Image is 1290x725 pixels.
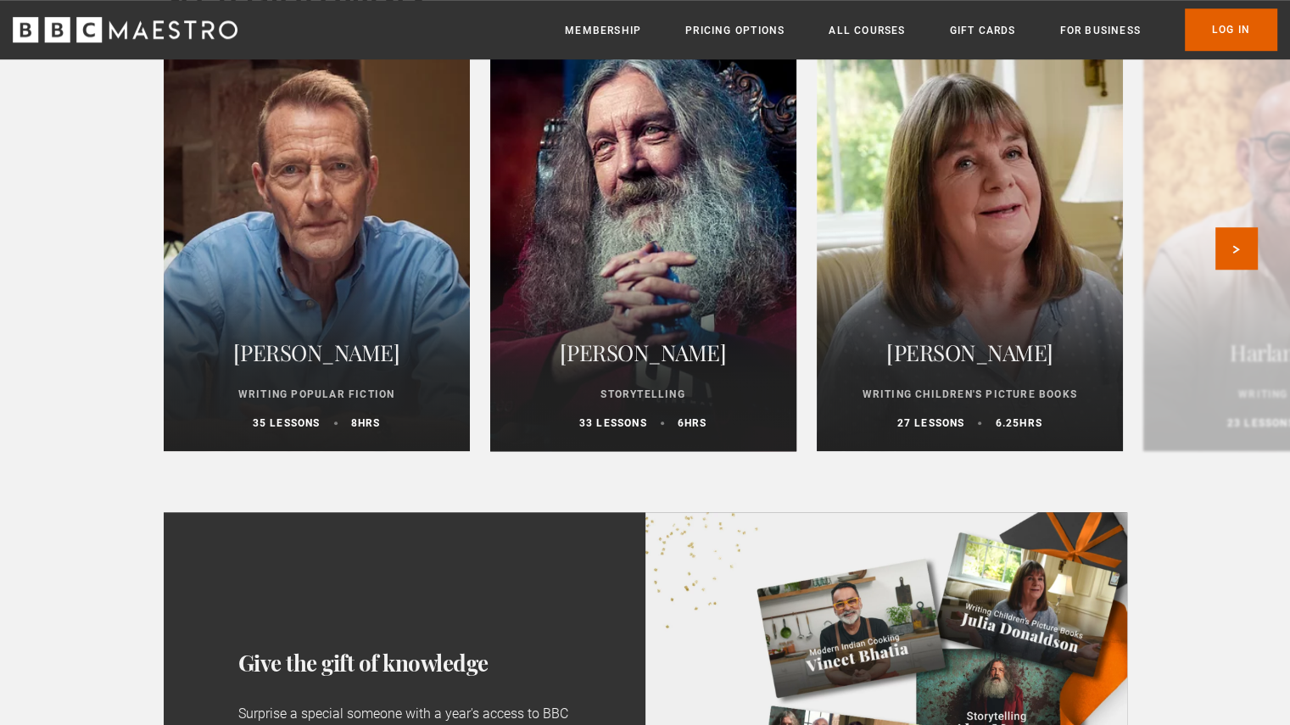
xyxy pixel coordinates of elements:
p: 8 [351,415,381,431]
a: All Courses [829,22,905,39]
h3: Give the gift of knowledge [238,643,588,683]
a: [PERSON_NAME] Storytelling 33 lessons 6hrs [490,44,796,451]
svg: BBC Maestro [13,17,237,42]
abbr: hrs [684,417,707,429]
a: Log In [1185,8,1277,51]
h2: [PERSON_NAME] [511,332,776,373]
abbr: hrs [358,417,381,429]
a: Pricing Options [685,22,785,39]
p: Storytelling [511,387,776,402]
h2: [PERSON_NAME] [837,332,1103,373]
nav: Primary [565,8,1277,51]
abbr: hrs [1019,417,1042,429]
a: For business [1059,22,1140,39]
a: [PERSON_NAME] Writing Popular Fiction 35 lessons 8hrs [164,44,470,451]
p: 27 lessons [896,415,964,431]
p: 6 [678,415,707,431]
p: Writing Children's Picture Books [837,387,1103,402]
p: Writing Popular Fiction [184,387,450,402]
p: 35 lessons [253,415,321,431]
p: 33 lessons [579,415,647,431]
a: Gift Cards [949,22,1015,39]
p: 6.25 [995,415,1041,431]
a: Membership [565,22,641,39]
h2: [PERSON_NAME] [184,332,450,373]
a: [PERSON_NAME] Writing Children's Picture Books 27 lessons 6.25hrs [817,44,1123,451]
